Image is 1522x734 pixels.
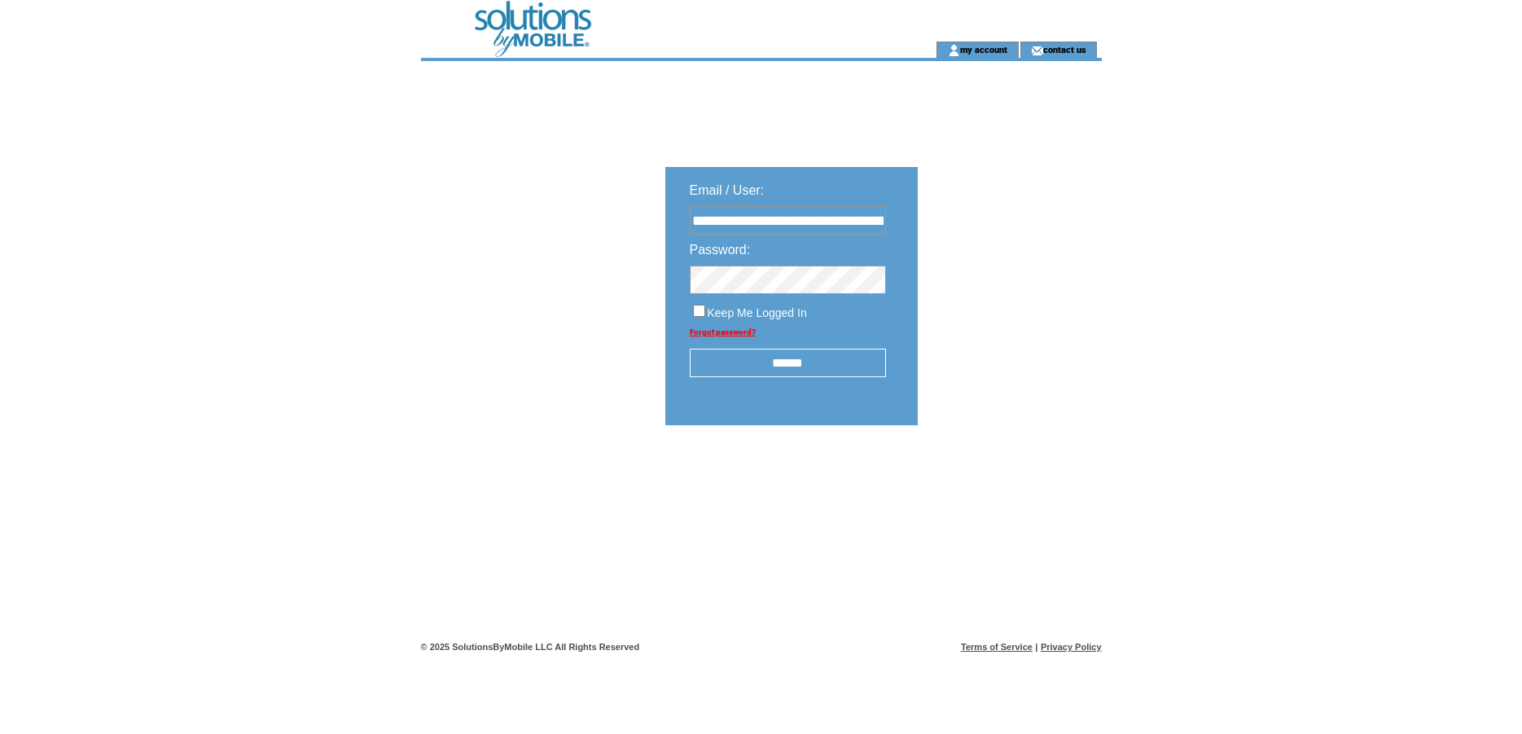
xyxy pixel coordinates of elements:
[690,327,756,336] a: Forgot password?
[421,642,640,652] span: © 2025 SolutionsByMobile LLC All Rights Reserved
[1031,44,1043,57] img: contact_us_icon.gif;jsessionid=91648C969E565FD14C8D67A14E2CC9E7
[690,183,765,197] span: Email / User:
[1041,642,1102,652] a: Privacy Policy
[1035,642,1037,652] span: |
[948,44,960,57] img: account_icon.gif;jsessionid=91648C969E565FD14C8D67A14E2CC9E7
[690,243,751,257] span: Password:
[965,466,1046,486] img: transparent.png;jsessionid=91648C969E565FD14C8D67A14E2CC9E7
[708,306,807,319] span: Keep Me Logged In
[1043,44,1086,55] a: contact us
[960,44,1007,55] a: my account
[961,642,1033,652] a: Terms of Service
